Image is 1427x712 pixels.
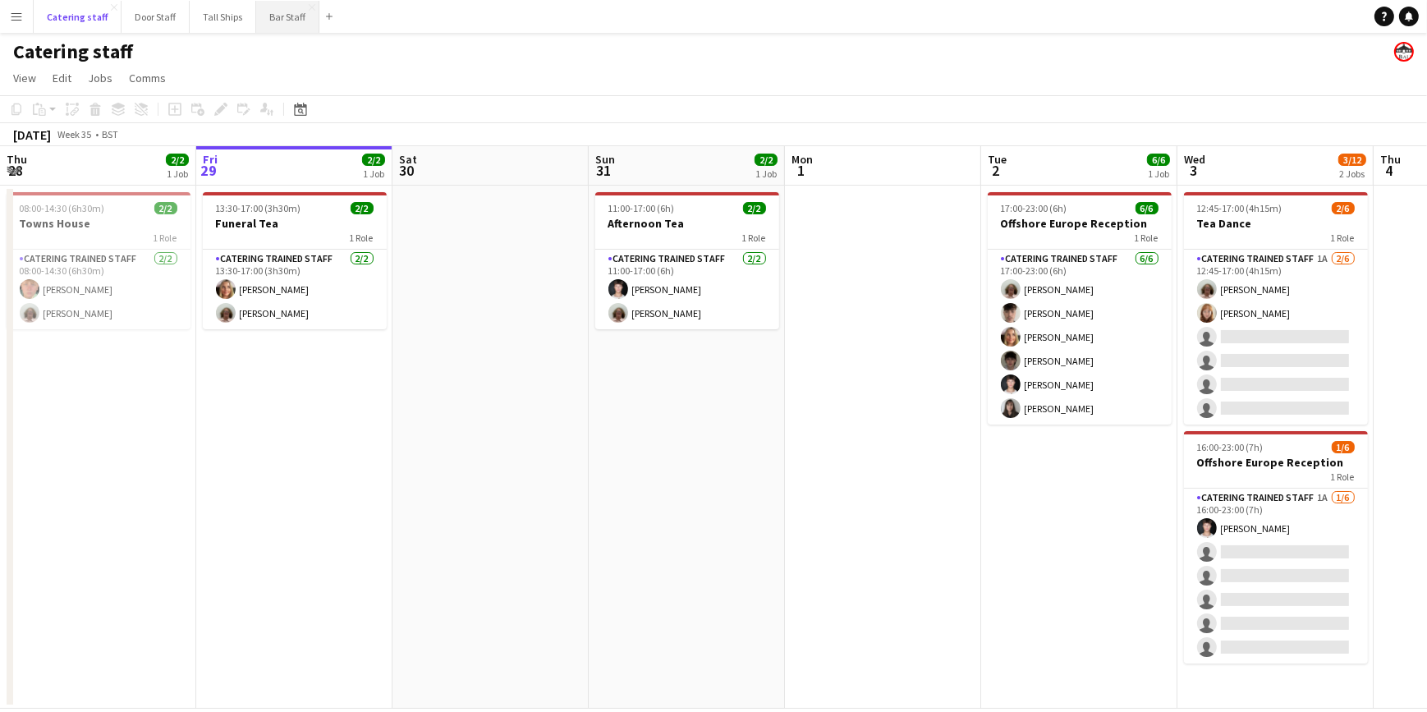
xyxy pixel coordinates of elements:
h3: Towns House [7,216,190,231]
app-job-card: 08:00-14:30 (6h30m)2/2Towns House1 RoleCatering trained staff2/208:00-14:30 (6h30m)[PERSON_NAME][... [7,192,190,329]
span: Sun [595,152,615,167]
span: 2/6 [1332,202,1355,214]
span: 6/6 [1136,202,1159,214]
span: Week 35 [54,128,95,140]
app-card-role: Catering trained staff2/208:00-14:30 (6h30m)[PERSON_NAME][PERSON_NAME] [7,250,190,329]
span: Mon [792,152,813,167]
span: Sat [399,152,417,167]
span: Comms [129,71,166,85]
span: Tue [988,152,1007,167]
h3: Offshore Europe Reception [1184,455,1368,470]
app-card-role: Catering trained staff1A1/616:00-23:00 (7h)[PERSON_NAME] [1184,489,1368,664]
a: View [7,67,43,89]
span: 3/12 [1338,154,1366,166]
span: 1 Role [1331,232,1355,244]
span: 1/6 [1332,441,1355,453]
h3: Funeral Tea [203,216,387,231]
span: View [13,71,36,85]
span: 2/2 [154,202,177,214]
span: 6/6 [1147,154,1170,166]
span: 1 Role [742,232,766,244]
span: Fri [203,152,218,167]
span: 29 [200,161,218,180]
span: 1 Role [1135,232,1159,244]
span: 31 [593,161,615,180]
span: 17:00-23:00 (6h) [1001,202,1067,214]
span: 1 Role [350,232,374,244]
button: Catering staff [34,1,122,33]
button: Tall Ships [190,1,256,33]
app-card-role: Catering trained staff2/213:30-17:00 (3h30m)[PERSON_NAME][PERSON_NAME] [203,250,387,329]
a: Comms [122,67,172,89]
span: 4 [1378,161,1401,180]
span: 28 [4,161,27,180]
h3: Tea Dance [1184,216,1368,231]
span: Thu [7,152,27,167]
span: 1 [789,161,813,180]
app-card-role: Catering trained staff1A2/612:45-17:00 (4h15m)[PERSON_NAME][PERSON_NAME] [1184,250,1368,425]
span: 2/2 [362,154,385,166]
h3: Offshore Europe Reception [988,216,1172,231]
span: 2/2 [743,202,766,214]
app-card-role: Catering trained staff2/211:00-17:00 (6h)[PERSON_NAME][PERSON_NAME] [595,250,779,329]
span: 11:00-17:00 (6h) [608,202,675,214]
div: 2 Jobs [1339,168,1365,180]
span: Thu [1380,152,1401,167]
span: 13:30-17:00 (3h30m) [216,202,301,214]
span: 2/2 [351,202,374,214]
h1: Catering staff [13,39,133,64]
span: 2/2 [755,154,778,166]
div: 1 Job [363,168,384,180]
app-job-card: 13:30-17:00 (3h30m)2/2Funeral Tea1 RoleCatering trained staff2/213:30-17:00 (3h30m)[PERSON_NAME][... [203,192,387,329]
app-job-card: 17:00-23:00 (6h)6/6Offshore Europe Reception1 RoleCatering trained staff6/617:00-23:00 (6h)[PERSO... [988,192,1172,425]
div: 1 Job [755,168,777,180]
app-job-card: 11:00-17:00 (6h)2/2Afternoon Tea1 RoleCatering trained staff2/211:00-17:00 (6h)[PERSON_NAME][PERS... [595,192,779,329]
app-job-card: 16:00-23:00 (7h)1/6Offshore Europe Reception1 RoleCatering trained staff1A1/616:00-23:00 (7h)[PER... [1184,431,1368,664]
span: 1 Role [154,232,177,244]
span: 16:00-23:00 (7h) [1197,441,1264,453]
div: 1 Job [167,168,188,180]
span: 2/2 [166,154,189,166]
div: BST [102,128,118,140]
a: Edit [46,67,78,89]
a: Jobs [81,67,119,89]
span: 3 [1182,161,1205,180]
app-card-role: Catering trained staff6/617:00-23:00 (6h)[PERSON_NAME][PERSON_NAME][PERSON_NAME][PERSON_NAME][PER... [988,250,1172,425]
button: Door Staff [122,1,190,33]
span: 2 [985,161,1007,180]
app-job-card: 12:45-17:00 (4h15m)2/6Tea Dance1 RoleCatering trained staff1A2/612:45-17:00 (4h15m)[PERSON_NAME][... [1184,192,1368,425]
span: 08:00-14:30 (6h30m) [20,202,105,214]
span: 30 [397,161,417,180]
span: 1 Role [1331,471,1355,483]
span: Jobs [88,71,112,85]
span: Wed [1184,152,1205,167]
span: Edit [53,71,71,85]
h3: Afternoon Tea [595,216,779,231]
app-user-avatar: Beach Ballroom [1394,42,1414,62]
div: [DATE] [13,126,51,143]
button: Bar Staff [256,1,319,33]
span: 12:45-17:00 (4h15m) [1197,202,1282,214]
div: 1 Job [1148,168,1169,180]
